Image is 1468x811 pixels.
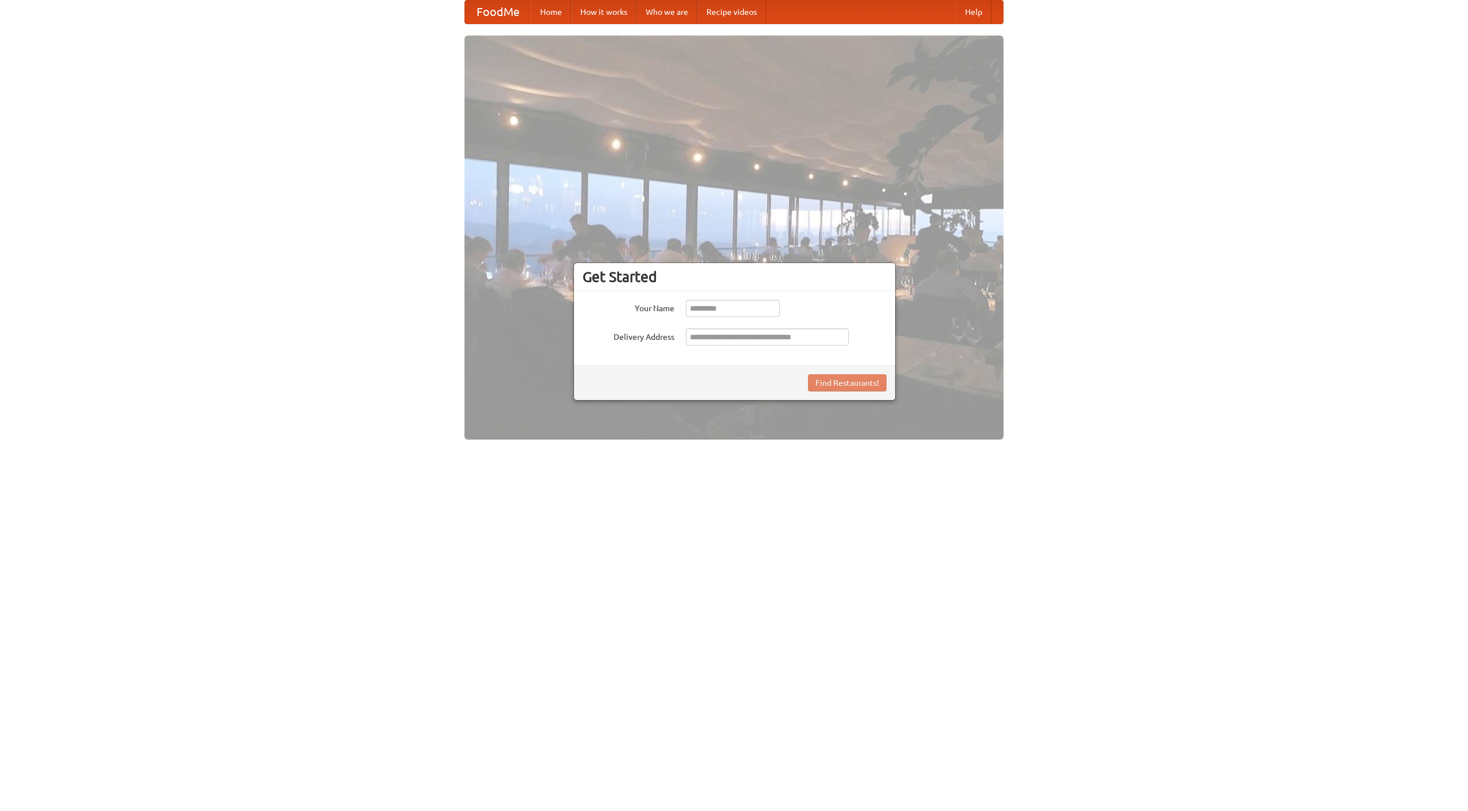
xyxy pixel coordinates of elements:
a: Who we are [637,1,697,23]
a: How it works [571,1,637,23]
button: Find Restaurants! [808,374,887,391]
label: Delivery Address [583,328,674,343]
a: Help [956,1,991,23]
label: Your Name [583,300,674,314]
a: Home [531,1,571,23]
a: FoodMe [465,1,531,23]
a: Recipe videos [697,1,766,23]
h3: Get Started [583,268,887,285]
